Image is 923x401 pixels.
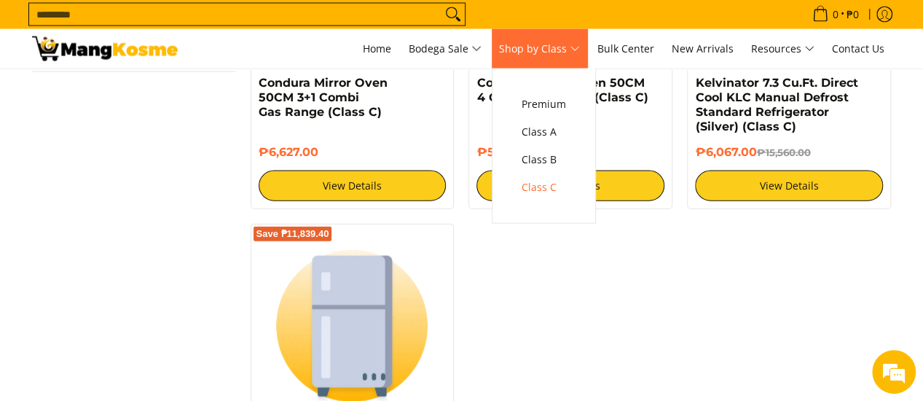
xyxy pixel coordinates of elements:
span: Class C [522,179,566,197]
span: Premium [522,96,566,114]
del: ₱15,560.00 [756,147,810,158]
img: Class C Home &amp; Business Appliances: Up to 70% Off l Mang Kosme | Page 4 [32,36,178,61]
a: View Details [476,171,664,201]
span: Bulk Center [597,42,654,55]
h6: ₱5,267.00 [476,145,664,160]
textarea: Type your message and hit 'Enter' [7,256,278,307]
a: Bulk Center [590,29,661,69]
a: Contact Us [825,29,892,69]
a: Bodega Sale [401,29,489,69]
button: Search [441,4,465,26]
a: View Details [695,171,883,201]
a: Class A [514,118,573,146]
a: Class B [514,146,573,174]
span: Class A [522,123,566,141]
span: Save ₱11,839.40 [256,230,329,238]
span: Resources [751,40,814,58]
nav: Main Menu [192,29,892,69]
h6: ₱6,067.00 [695,145,883,160]
a: Shop by Class [492,29,587,69]
span: • [808,7,863,23]
a: View Details [259,171,447,201]
a: Resources [744,29,822,69]
a: New Arrivals [664,29,741,69]
h6: ₱6,627.00 [259,145,447,160]
span: New Arrivals [672,42,734,55]
span: 0 [830,9,841,20]
span: Home [363,42,391,55]
span: Contact Us [832,42,884,55]
a: Condura Mirror Oven 50CM 4 Gas Range Basic (Class C) [476,76,648,104]
span: Bodega Sale [409,40,482,58]
a: Condura Mirror Oven 50CM 3+1 Combi Gas Range (Class C) [259,76,388,119]
a: Home [356,29,398,69]
div: Chat with us now [76,82,245,101]
a: Premium [514,90,573,118]
span: Shop by Class [499,40,580,58]
a: Kelvinator 7.3 Cu.Ft. Direct Cool KLC Manual Defrost Standard Refrigerator (Silver) (Class C) [695,76,857,133]
span: We're online! [85,112,201,260]
span: ₱0 [844,9,861,20]
div: Minimize live chat window [239,7,274,42]
span: Class B [522,151,566,169]
a: Class C [514,174,573,201]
